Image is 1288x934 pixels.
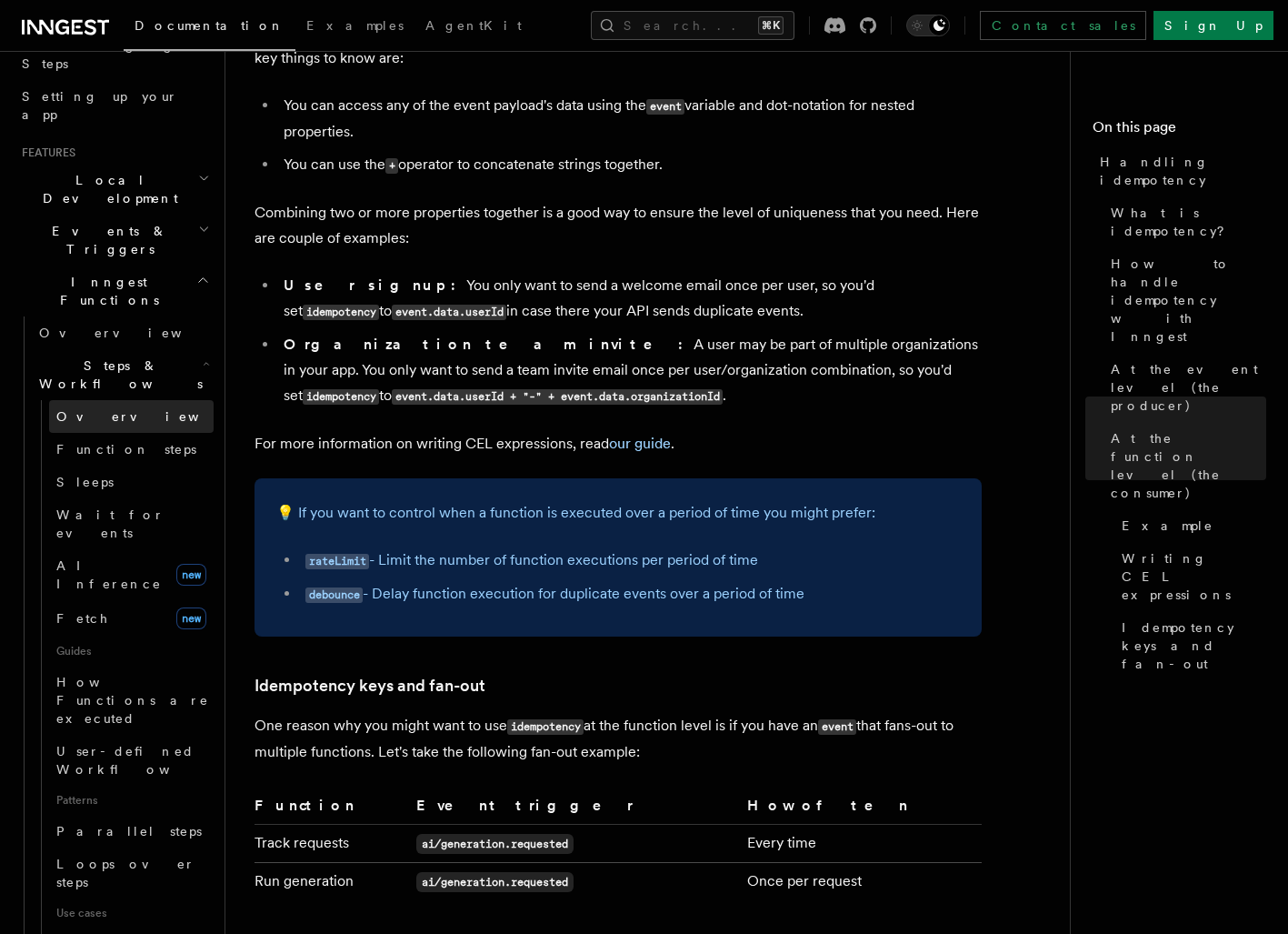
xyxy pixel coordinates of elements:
[49,735,214,786] a: User-defined Workflows
[303,389,379,405] code: idempotency
[385,158,398,174] code: +
[906,15,950,36] button: Toggle dark mode
[1103,247,1266,353] a: How to handle idempotency with Inngest
[1111,360,1266,415] span: At the event level (the producer)
[56,824,202,839] span: Parallel steps
[1093,146,1266,196] a: Handling idempotency
[392,389,723,405] code: event.data.userId + "-" + event.data.organizationId
[32,349,214,400] button: Steps & Workflows
[740,825,982,863] td: Every time
[507,719,584,735] code: idempotency
[32,316,214,349] a: Overview
[49,666,214,735] a: How Functions are executed
[49,498,214,549] a: Wait for events
[56,744,220,777] span: User-defined Workflows
[49,400,214,433] a: Overview
[758,16,784,35] kbd: ⌘K
[278,332,982,409] li: A user may be part of multiple organizations in your app. You only want to send a team invite ema...
[425,18,522,33] span: AgentKit
[56,675,209,726] span: How Functions are executed
[15,171,198,207] span: Local Development
[15,215,214,266] button: Events & Triggers
[1111,204,1266,240] span: What is idempotency?
[176,564,206,586] span: new
[740,794,982,825] th: How often
[15,222,198,258] span: Events & Triggers
[49,848,214,899] a: Loops over steps
[56,857,195,889] span: Loops over steps
[49,637,214,666] span: Guides
[135,18,285,33] span: Documentation
[124,5,295,51] a: Documentation
[56,409,244,424] span: Overview
[1111,255,1266,346] span: How to handle idempotency with Inngest
[39,326,226,340] span: Overview
[1114,611,1266,680] a: Idempotency keys and fan-out
[278,273,982,325] li: You only want to send a welcome email once per user, so you'd set to in case there your API sends...
[1122,517,1213,535] span: Example
[416,834,574,854] code: ai/generation.requested
[305,551,369,568] a: rateLimit
[255,794,409,825] th: Function
[740,863,982,901] td: Once per request
[392,305,506,320] code: event.data.userId
[818,719,856,735] code: event
[32,357,203,393] span: Steps & Workflows
[255,863,409,901] td: Run generation
[15,164,214,215] button: Local Development
[278,93,982,145] li: You can access any of the event payload's data using the variable and dot-notation for nested pro...
[255,673,485,698] a: Idempotency keys and fan-out
[300,547,960,574] li: - Limit the number of function executions per period of time
[1122,618,1266,673] span: Idempotency keys and fan-out
[414,5,533,49] a: AgentKit
[1114,509,1266,542] a: Example
[591,11,794,40] button: Search...⌘K
[56,442,196,457] span: Function steps
[303,305,379,320] code: idempotency
[305,554,369,569] code: rateLimit
[255,713,982,765] p: One reason why you might want to use at the function level is if you have an that fans-out to mul...
[255,200,982,251] p: Combining two or more properties together is a good way to ensure the level of uniqueness that yo...
[15,80,214,131] a: Setting up your app
[1103,196,1266,247] a: What is idempotency?
[306,18,404,33] span: Examples
[15,146,75,160] span: Features
[284,336,694,353] strong: Organization team invite:
[22,89,178,122] span: Setting up your app
[15,273,196,309] span: Inngest Functions
[49,899,214,928] span: Use cases
[15,266,214,316] button: Inngest Functions
[1100,153,1266,189] span: Handling idempotency
[1093,116,1266,146] h4: On this page
[15,29,214,80] a: Leveraging Steps
[49,433,214,466] a: Function steps
[980,11,1146,40] a: Contact sales
[276,500,960,526] p: 💡 If you want to control when a function is executed over a period of time you might prefer:
[255,431,982,457] p: For more information on writing CEL expressions, read .
[646,99,684,115] code: event
[255,825,409,863] td: Track requests
[1103,353,1266,422] a: At the event level (the producer)
[300,581,960,608] li: - Delay function execution for duplicate events over a period of time
[1122,549,1266,604] span: Writing CEL expressions
[1111,429,1266,502] span: At the function level (the consumer)
[49,600,214,637] a: Fetchnew
[609,435,671,452] a: our guide
[305,585,363,602] a: debounce
[49,466,214,498] a: Sleeps
[56,611,109,626] span: Fetch
[49,815,214,848] a: Parallel steps
[176,608,206,629] span: new
[49,786,214,815] span: Patterns
[284,276,466,294] strong: User signup:
[409,794,740,825] th: Event trigger
[295,5,414,49] a: Examples
[1114,542,1266,611] a: Writing CEL expressions
[1153,11,1273,40] a: Sign Up
[416,872,574,892] code: ai/generation.requested
[1103,422,1266,509] a: At the function level (the consumer)
[278,152,982,178] li: You can use the operator to concatenate strings together.
[56,475,114,489] span: Sleeps
[49,549,214,600] a: AI Inferencenew
[305,588,363,603] code: debounce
